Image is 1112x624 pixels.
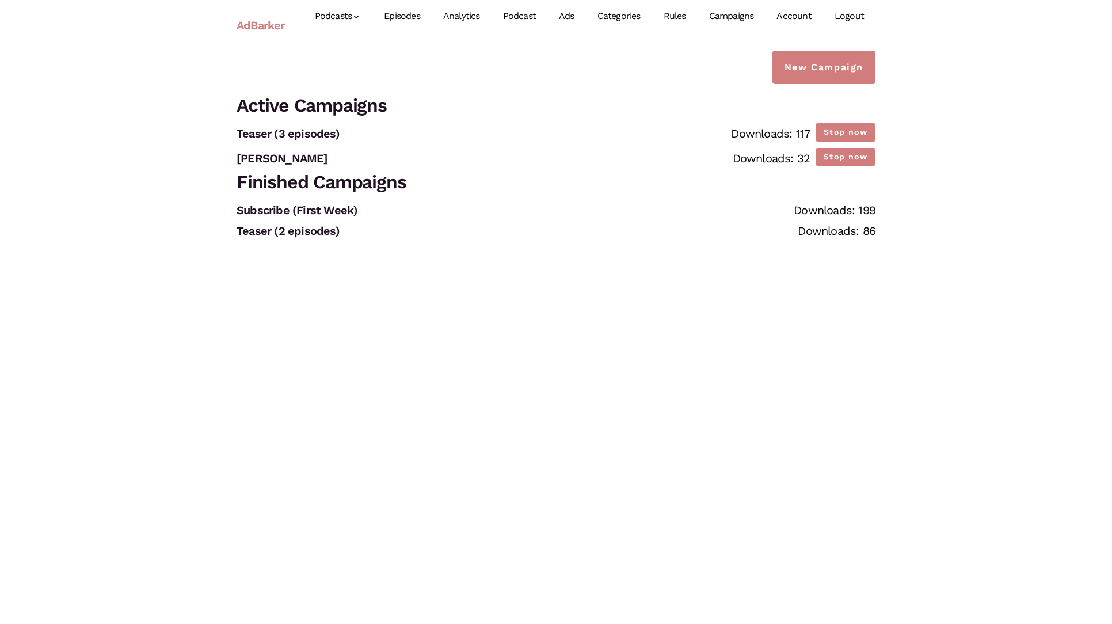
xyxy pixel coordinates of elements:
a: [PERSON_NAME] [237,151,328,165]
h2: Active Campaigns [237,92,875,119]
a: Subscribe (First Week) [237,203,357,217]
a: Teaser (2 episodes) [237,224,340,238]
div: Downloads: 32 [733,148,810,169]
button: Stop now [816,148,875,166]
a: AdBarker [237,12,285,39]
a: New Campaign [772,51,875,84]
button: Stop now [816,123,875,141]
h2: Finished Campaigns [237,169,875,195]
div: Downloads: 199 [794,200,875,220]
a: Teaser (3 episodes) [237,127,340,140]
div: Downloads: 117 [731,123,810,144]
div: Downloads: 86 [798,220,875,241]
